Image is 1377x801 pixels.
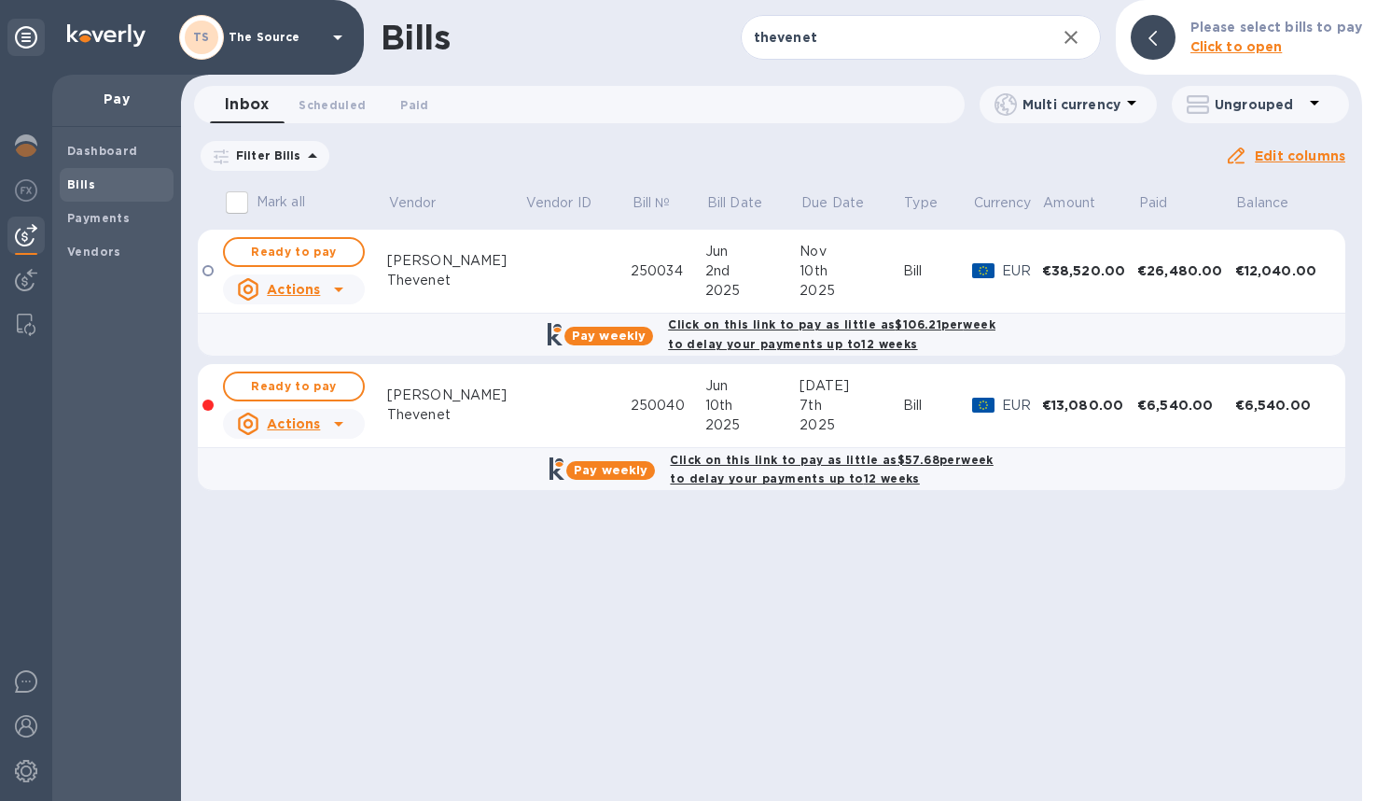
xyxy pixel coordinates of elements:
div: [PERSON_NAME] [387,386,524,405]
p: The Source [229,31,322,44]
div: 250040 [631,396,705,415]
span: Ready to pay [240,375,348,398]
u: Edit columns [1255,148,1345,163]
p: EUR [1002,261,1042,281]
div: 2025 [800,281,902,301]
div: €13,080.00 [1042,396,1137,415]
p: Mark all [257,192,305,212]
span: Inbox [225,91,269,118]
p: Filter Bills [229,148,301,163]
b: Click on this link to pay as little as $106.21 per week to delay your payments up to 12 weeks [668,317,995,351]
div: Bill [903,261,972,281]
div: €26,480.00 [1137,261,1235,280]
div: €12,040.00 [1235,261,1328,280]
span: Type [904,193,962,213]
div: Unpin categories [7,19,45,56]
span: Balance [1236,193,1313,213]
b: Click on this link to pay as little as $57.68 per week to delay your payments up to 12 weeks [670,453,993,486]
b: Bills [67,177,95,191]
p: Balance [1236,193,1288,213]
p: Multi currency [1022,95,1120,114]
div: 10th [705,396,800,415]
span: Due Date [801,193,888,213]
b: Click to open [1190,39,1283,54]
div: 10th [800,261,902,281]
span: Bill № [633,193,695,213]
div: Thevenet [387,271,524,290]
span: Ready to pay [240,241,348,263]
span: Bill Date [707,193,786,213]
p: Paid [1139,193,1168,213]
p: Bill Date [707,193,762,213]
b: Payments [67,211,130,225]
p: Type [904,193,938,213]
b: Dashboard [67,144,138,158]
p: Pay [67,90,166,108]
p: Vendor [389,193,437,213]
div: 2025 [705,415,800,435]
div: Nov [800,242,902,261]
div: €38,520.00 [1042,261,1137,280]
div: €6,540.00 [1137,396,1235,415]
h1: Bills [381,18,450,57]
span: Vendor [389,193,461,213]
button: Ready to pay [223,372,365,401]
b: Vendors [67,245,121,259]
u: Actions [267,416,320,431]
p: Bill № [633,193,671,213]
p: Due Date [801,193,864,213]
b: Pay weekly [572,329,646,343]
div: 2nd [705,261,800,281]
u: Actions [267,282,320,297]
span: Scheduled [299,95,366,115]
div: Jun [705,242,800,261]
p: Amount [1043,193,1095,213]
p: Ungrouped [1215,95,1303,114]
span: Paid [1139,193,1192,213]
div: 7th [800,396,902,415]
div: [PERSON_NAME] [387,251,524,271]
div: 2025 [705,281,800,301]
div: Bill [903,396,972,415]
b: Pay weekly [574,463,647,477]
b: TS [193,30,210,44]
p: EUR [1002,396,1042,415]
span: Amount [1043,193,1120,213]
div: 250034 [631,261,705,281]
span: Paid [400,95,428,115]
span: Vendor ID [526,193,616,213]
b: Please select bills to pay [1190,20,1362,35]
div: Jun [705,376,800,396]
p: Currency [974,193,1032,213]
p: Vendor ID [526,193,591,213]
div: 2025 [800,415,902,435]
div: Thevenet [387,405,524,425]
div: [DATE] [800,376,902,396]
button: Ready to pay [223,237,365,267]
img: Logo [67,24,146,47]
img: Foreign exchange [15,179,37,202]
div: €6,540.00 [1235,396,1328,415]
